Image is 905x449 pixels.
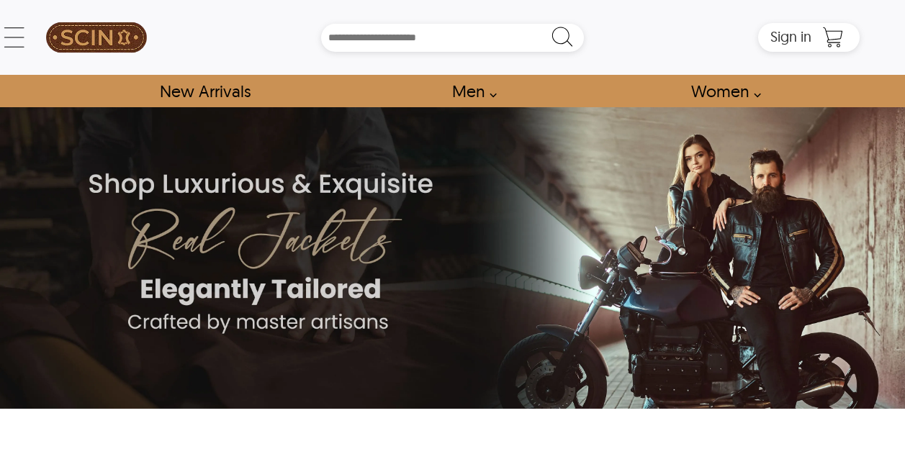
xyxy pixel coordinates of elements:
a: Shop Women Leather Jackets [675,75,769,107]
a: Shopping Cart [819,27,847,48]
img: SCIN [46,7,147,68]
a: Shop New Arrivals [143,75,266,107]
a: SCIN [45,7,147,68]
a: Sign in [770,32,811,44]
span: Sign in [770,27,811,45]
a: shop men's leather jackets [436,75,505,107]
